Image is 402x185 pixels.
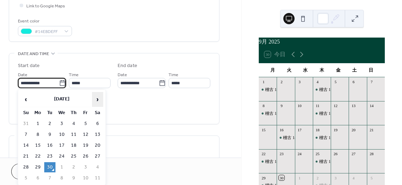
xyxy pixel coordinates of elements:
[80,140,91,151] td: 19
[279,127,284,132] div: 16
[80,108,91,118] th: Fr
[265,159,304,165] div: 稽古 18時～20時50分
[259,159,277,165] div: 稽古 18時～20時50分
[261,127,266,132] div: 15
[32,92,91,107] th: [DATE]
[18,50,49,58] span: Date and time
[56,108,67,118] th: We
[92,92,103,106] span: ›
[347,63,363,77] div: 土
[80,173,91,183] td: 10
[118,71,127,79] span: Date
[44,119,55,129] td: 2
[32,162,44,172] td: 29
[118,62,137,70] div: End date
[314,63,330,77] div: 木
[279,103,284,108] div: 9
[26,2,65,10] span: Link to Google Maps
[313,111,331,117] div: 稽古 18時～20時50分
[319,87,358,93] div: 稽古 18時～20時50分
[80,119,91,129] td: 5
[319,111,358,117] div: 稽古 18時～20時50分
[44,151,55,161] td: 23
[279,151,284,157] div: 23
[259,38,385,46] div: 9月 2025
[351,151,356,157] div: 27
[32,173,44,183] td: 6
[313,87,331,93] div: 稽古 18時～20時50分
[333,175,338,180] div: 3
[169,71,178,79] span: Time
[92,162,103,172] td: 4
[21,92,31,106] span: ‹
[259,87,277,93] div: 稽古 18時～20時50分
[56,119,67,129] td: 3
[68,151,79,161] td: 25
[369,151,374,157] div: 28
[92,151,103,161] td: 27
[351,103,356,108] div: 13
[369,175,374,180] div: 5
[32,140,44,151] td: 15
[333,151,338,157] div: 26
[333,79,338,85] div: 5
[56,151,67,161] td: 24
[68,140,79,151] td: 18
[363,63,379,77] div: 日
[92,130,103,140] td: 13
[319,159,358,165] div: 稽古 18時～20時50分
[44,140,55,151] td: 16
[265,111,304,117] div: 稽古 18時～20時50分
[20,119,32,129] td: 31
[92,140,103,151] td: 20
[297,103,302,108] div: 10
[369,127,374,132] div: 21
[68,119,79,129] td: 4
[80,151,91,161] td: 26
[32,108,44,118] th: Mo
[20,162,32,172] td: 28
[297,63,314,77] div: 水
[68,108,79,118] th: Th
[351,175,356,180] div: 4
[20,130,32,140] td: 7
[333,103,338,108] div: 12
[35,28,61,35] span: #14EBDEFF
[20,173,32,183] td: 5
[80,130,91,140] td: 12
[313,159,331,165] div: 稽古 18時～20時50分
[44,162,55,172] td: 30
[56,173,67,183] td: 8
[351,79,356,85] div: 6
[32,130,44,140] td: 8
[261,175,266,180] div: 29
[319,135,358,141] div: 稽古 18時～20時50分
[315,103,320,108] div: 11
[330,63,347,77] div: 金
[351,127,356,132] div: 20
[265,87,304,93] div: 稽古 18時～20時50分
[315,79,320,85] div: 4
[44,130,55,140] td: 9
[279,79,284,85] div: 2
[259,111,277,117] div: 稽古 18時～20時50分
[315,127,320,132] div: 18
[18,62,40,70] div: Start date
[315,151,320,157] div: 25
[279,175,284,180] div: 30
[297,79,302,85] div: 3
[11,164,54,179] button: Cancel
[18,18,71,25] div: Event color
[68,173,79,183] td: 9
[44,173,55,183] td: 7
[69,71,79,79] span: Time
[313,135,331,141] div: 稽古 18時～20時50分
[333,127,338,132] div: 19
[44,108,55,118] th: Tu
[92,173,103,183] td: 11
[261,103,266,108] div: 8
[56,162,67,172] td: 1
[315,175,320,180] div: 2
[68,130,79,140] td: 11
